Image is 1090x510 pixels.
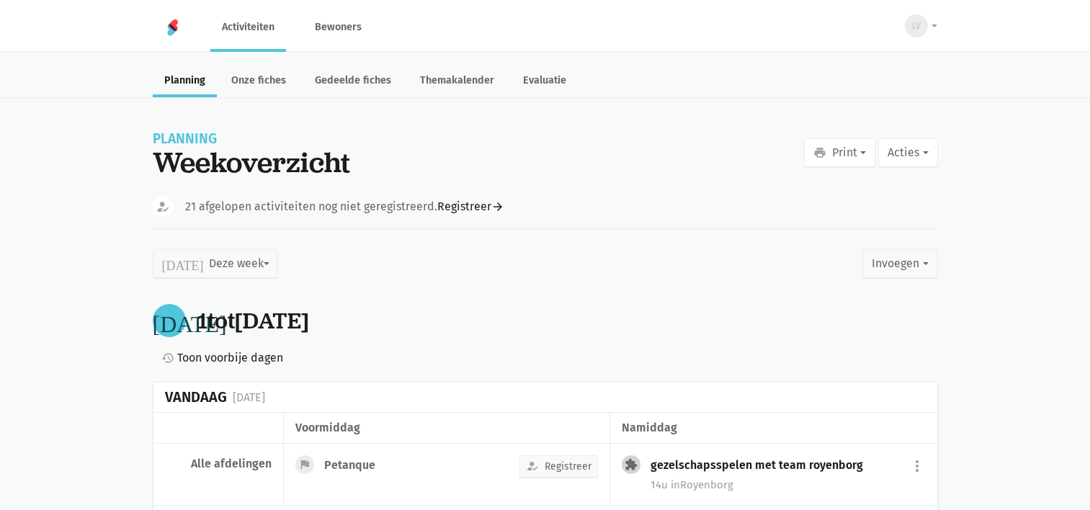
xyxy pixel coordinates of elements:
div: [DATE] [233,388,265,407]
span: 14u [651,478,668,491]
span: in [671,478,680,491]
a: Onze fiches [220,66,298,97]
button: Acties [878,138,937,167]
i: [DATE] [153,309,227,332]
a: Bewoners [303,3,373,51]
i: extension [625,458,638,471]
div: tot [197,308,309,334]
div: gezelschapsspelen met team royenborg [651,458,875,473]
div: Petanque [324,458,387,473]
i: history [161,352,174,364]
i: [DATE] [162,257,204,270]
a: Planning [153,66,217,97]
div: voormiddag [295,419,598,437]
div: Alle afdelingen [165,457,272,471]
a: Activiteiten [210,3,286,51]
button: Registreer [519,455,598,478]
a: Themakalender [408,66,506,97]
i: arrow_forward [491,200,504,213]
button: Deze week [153,249,277,278]
span: Royenborg [671,478,733,491]
a: Toon voorbije dagen [156,349,283,367]
div: Planning [153,133,350,146]
span: LV [912,19,921,33]
span: Toon voorbije dagen [177,349,283,367]
a: Gedeelde fiches [303,66,403,97]
a: Registreer [437,197,504,216]
i: flag [298,458,311,471]
button: Print [804,138,875,167]
button: Invoegen [862,249,937,278]
div: 21 afgelopen activiteiten nog niet geregistreerd. [185,197,504,216]
div: Weekoverzicht [153,146,350,179]
div: namiddag [622,419,925,437]
button: LV [895,9,937,42]
img: Home [164,19,182,36]
span: 1 [197,305,207,336]
span: [DATE] [235,305,309,336]
div: Vandaag [165,389,227,406]
a: Evaluatie [512,66,578,97]
i: print [813,146,826,159]
i: how_to_reg [526,460,539,473]
i: how_to_reg [156,200,170,214]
